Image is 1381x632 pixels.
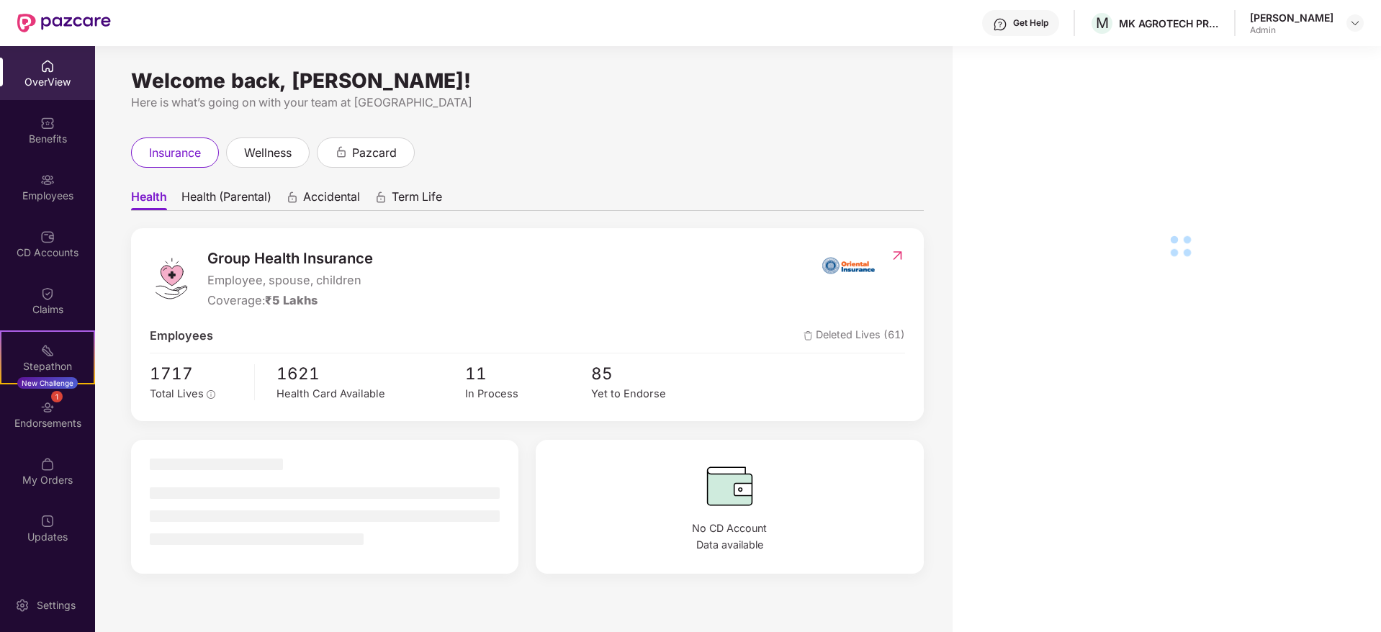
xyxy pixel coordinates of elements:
[554,459,905,513] img: CDBalanceIcon
[40,457,55,471] img: svg+xml;base64,PHN2ZyBpZD0iTXlfT3JkZXJzIiBkYXRhLW5hbWU9Ik15IE9yZGVycyIgeG1sbnM9Imh0dHA6Ly93d3cudz...
[1096,14,1109,32] span: M
[150,361,244,387] span: 1717
[335,145,348,158] div: animation
[17,14,111,32] img: New Pazcare Logo
[32,598,80,613] div: Settings
[40,514,55,528] img: svg+xml;base64,PHN2ZyBpZD0iVXBkYXRlZCIgeG1sbnM9Imh0dHA6Ly93d3cudzMub3JnLzIwMDAvc3ZnIiB3aWR0aD0iMj...
[51,391,63,402] div: 1
[150,387,204,400] span: Total Lives
[40,116,55,130] img: svg+xml;base64,PHN2ZyBpZD0iQmVuZWZpdHMiIHhtbG5zPSJodHRwOi8vd3d3LnczLm9yZy8yMDAwL3N2ZyIgd2lkdGg9Ij...
[131,94,924,112] div: Here is what’s going on with your team at [GEOGRAPHIC_DATA]
[993,17,1007,32] img: svg+xml;base64,PHN2ZyBpZD0iSGVscC0zMngzMiIgeG1sbnM9Imh0dHA6Ly93d3cudzMub3JnLzIwMDAvc3ZnIiB3aWR0aD...
[352,144,397,162] span: pazcard
[207,390,215,399] span: info-circle
[40,230,55,244] img: svg+xml;base64,PHN2ZyBpZD0iQ0RfQWNjb3VudHMiIGRhdGEtbmFtZT0iQ0QgQWNjb3VudHMiIHhtbG5zPSJodHRwOi8vd3...
[207,292,373,310] div: Coverage:
[591,386,717,402] div: Yet to Endorse
[40,173,55,187] img: svg+xml;base64,PHN2ZyBpZD0iRW1wbG95ZWVzIiB4bWxucz0iaHR0cDovL3d3dy53My5vcmcvMjAwMC9zdmciIHdpZHRoPS...
[1,359,94,374] div: Stepathon
[804,327,905,346] span: Deleted Lives (61)
[1250,11,1333,24] div: [PERSON_NAME]
[149,144,201,162] span: insurance
[804,331,813,340] img: deleteIcon
[276,386,465,402] div: Health Card Available
[276,361,465,387] span: 1621
[40,400,55,415] img: svg+xml;base64,PHN2ZyBpZD0iRW5kb3JzZW1lbnRzIiB4bWxucz0iaHR0cDovL3d3dy53My5vcmcvMjAwMC9zdmciIHdpZH...
[822,247,876,283] img: insurerIcon
[131,189,167,210] span: Health
[40,343,55,358] img: svg+xml;base64,PHN2ZyB4bWxucz0iaHR0cDovL3d3dy53My5vcmcvMjAwMC9zdmciIHdpZHRoPSIyMSIgaGVpZ2h0PSIyMC...
[465,386,591,402] div: In Process
[591,361,717,387] span: 85
[554,520,905,553] span: No CD Account Data available
[1250,24,1333,36] div: Admin
[890,248,905,263] img: RedirectIcon
[1013,17,1048,29] div: Get Help
[15,598,30,613] img: svg+xml;base64,PHN2ZyBpZD0iU2V0dGluZy0yMHgyMCIgeG1sbnM9Imh0dHA6Ly93d3cudzMub3JnLzIwMDAvc3ZnIiB3aW...
[265,293,318,307] span: ₹5 Lakhs
[1349,17,1361,29] img: svg+xml;base64,PHN2ZyBpZD0iRHJvcGRvd24tMzJ4MzIiIHhtbG5zPSJodHRwOi8vd3d3LnczLm9yZy8yMDAwL3N2ZyIgd2...
[131,75,924,86] div: Welcome back, [PERSON_NAME]!
[150,257,193,300] img: logo
[392,189,442,210] span: Term Life
[303,189,360,210] span: Accidental
[374,191,387,204] div: animation
[207,247,373,270] span: Group Health Insurance
[181,189,271,210] span: Health (Parental)
[40,59,55,73] img: svg+xml;base64,PHN2ZyBpZD0iSG9tZSIgeG1sbnM9Imh0dHA6Ly93d3cudzMub3JnLzIwMDAvc3ZnIiB3aWR0aD0iMjAiIG...
[17,377,78,389] div: New Challenge
[465,361,591,387] span: 11
[150,327,213,346] span: Employees
[40,286,55,301] img: svg+xml;base64,PHN2ZyBpZD0iQ2xhaW0iIHhtbG5zPSJodHRwOi8vd3d3LnczLm9yZy8yMDAwL3N2ZyIgd2lkdGg9IjIwIi...
[1119,17,1220,30] div: MK AGROTECH PRIVATE LIMITED
[244,144,292,162] span: wellness
[207,271,373,290] span: Employee, spouse, children
[286,191,299,204] div: animation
